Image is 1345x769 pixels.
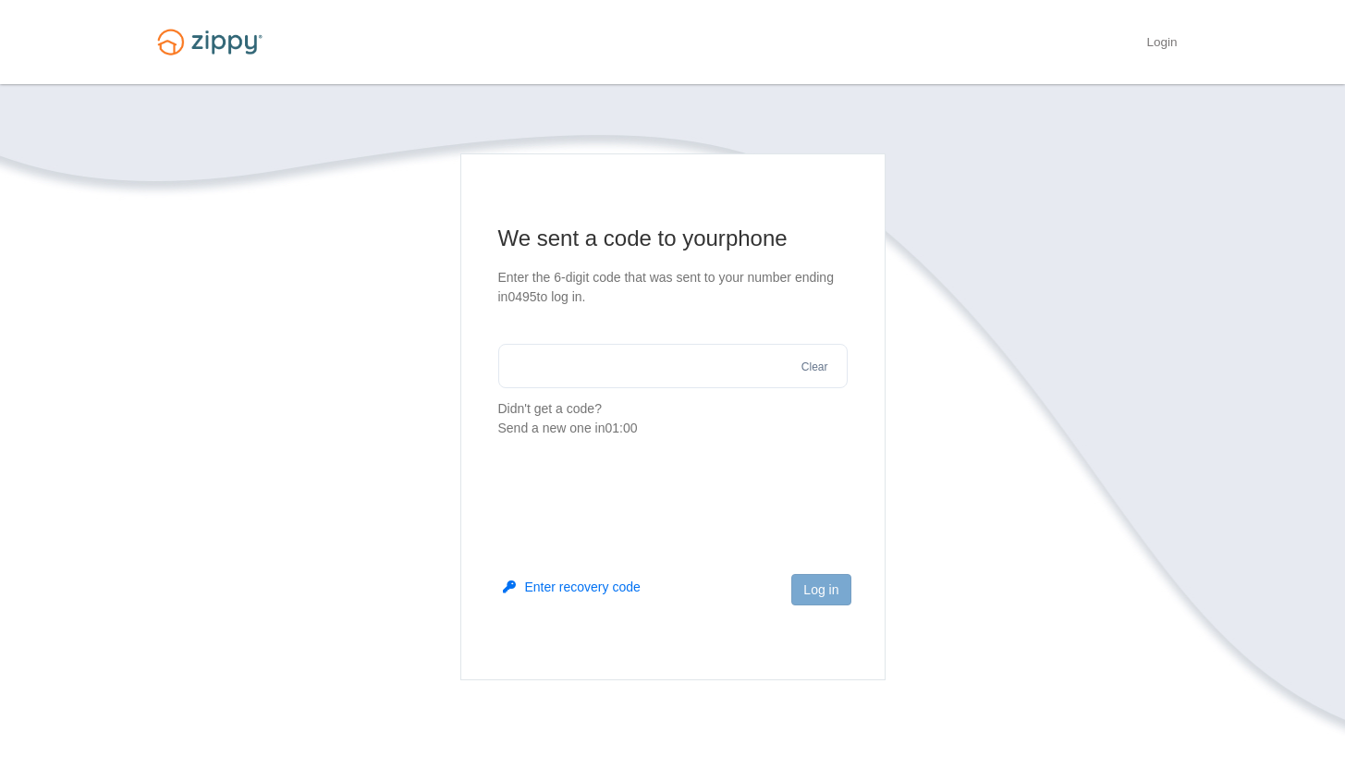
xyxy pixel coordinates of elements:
button: Enter recovery code [503,578,641,596]
button: Clear [796,359,834,376]
img: Logo [146,20,274,64]
h1: We sent a code to your phone [498,224,848,253]
p: Enter the 6-digit code that was sent to your number ending in 0495 to log in. [498,268,848,307]
a: Login [1146,35,1177,54]
button: Log in [791,574,850,605]
div: Send a new one in 01:00 [498,419,848,438]
p: Didn't get a code? [498,399,848,438]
